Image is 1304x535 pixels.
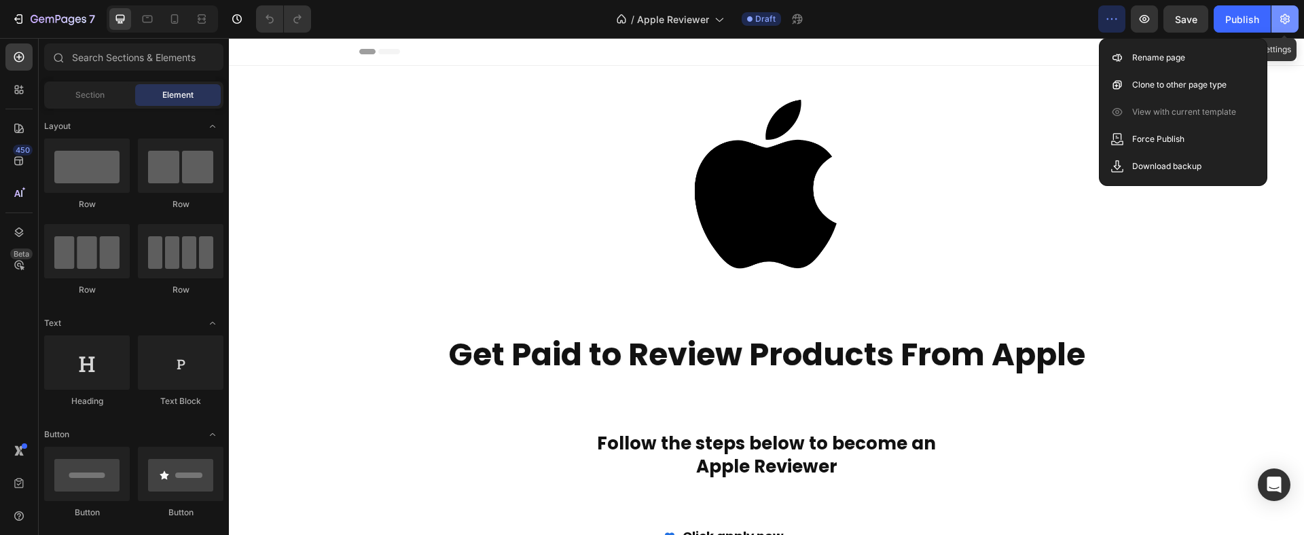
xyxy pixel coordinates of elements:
div: Row [138,198,223,210]
strong: Apple Reviewer [467,416,609,441]
div: Row [44,284,130,296]
div: 450 [13,145,33,155]
button: Publish [1214,5,1271,33]
span: Element [162,89,194,101]
div: Open Intercom Messenger [1258,468,1290,501]
div: Undo/Redo [256,5,311,33]
span: Toggle open [202,115,223,137]
div: Row [44,198,130,210]
button: Save [1163,5,1208,33]
strong: Click apply now [454,490,555,506]
span: Text [44,317,61,329]
div: Publish [1225,12,1259,26]
p: Clone to other page type [1132,78,1227,92]
div: Button [44,506,130,519]
span: Toggle open [202,312,223,334]
span: Apple Reviewer [637,12,709,26]
div: Button [138,506,223,519]
input: Search Sections & Elements [44,43,223,71]
p: Rename page [1132,51,1185,64]
span: Draft [755,13,776,25]
img: gempages_586103855926739741-3d03cd5d-a859-4fe8-a506-9ec379f6ef3f.png [368,50,708,240]
div: Row [138,284,223,296]
div: Heading [44,395,130,407]
div: Beta [10,248,33,259]
span: Save [1175,14,1197,25]
button: 7 [5,5,101,33]
span: / [631,12,634,26]
span: Toggle open [202,424,223,445]
span: Section [75,89,105,101]
strong: Follow the steps below to become an [368,393,707,418]
p: View with current template [1132,105,1236,119]
div: Text Block [138,395,223,407]
p: Force Publish [1132,132,1184,146]
span: Button [44,428,69,441]
p: Download backup [1132,160,1201,173]
span: Layout [44,120,71,132]
strong: Get Paid to Review Products From Apple [219,295,856,338]
p: 7 [89,11,95,27]
iframe: Design area [229,38,1304,535]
